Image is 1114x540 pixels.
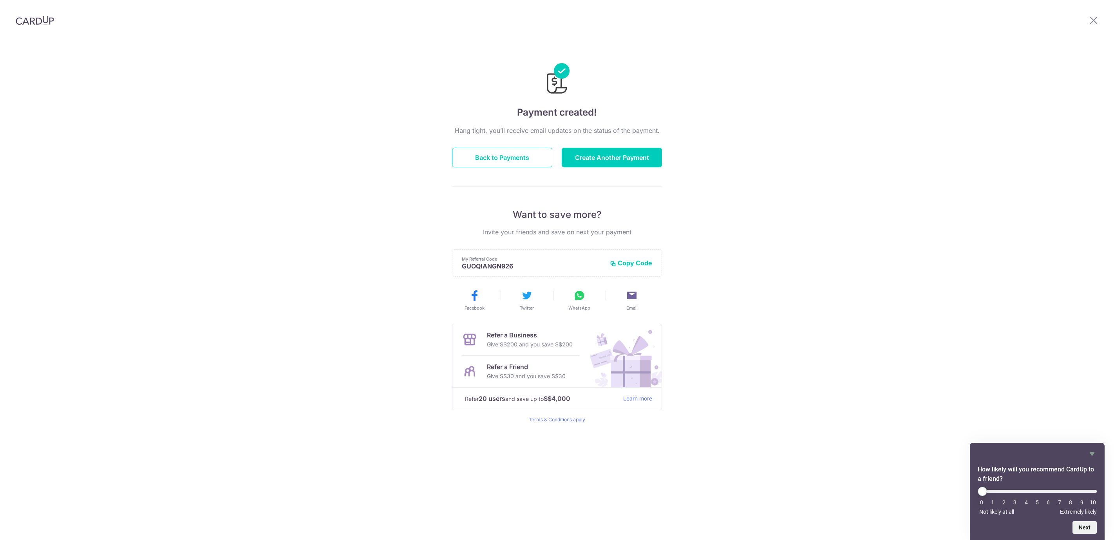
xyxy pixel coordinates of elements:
[487,330,573,340] p: Refer a Business
[989,499,996,506] li: 1
[462,256,604,262] p: My Referral Code
[452,126,662,135] p: Hang tight, you’ll receive email updates on the status of the payment.
[1089,499,1097,506] li: 10
[529,417,585,422] a: Terms & Conditions apply
[562,148,662,167] button: Create Another Payment
[623,394,652,404] a: Learn more
[1060,509,1097,515] span: Extremely likely
[465,305,485,311] span: Facebook
[1056,499,1063,506] li: 7
[1000,499,1008,506] li: 2
[609,289,655,311] button: Email
[487,340,573,349] p: Give S$200 and you save S$200
[465,394,617,404] p: Refer and save up to
[452,208,662,221] p: Want to save more?
[568,305,590,311] span: WhatsApp
[1067,499,1074,506] li: 8
[978,465,1097,484] h2: How likely will you recommend CardUp to a friend? Select an option from 0 to 10, with 0 being Not...
[504,289,550,311] button: Twitter
[1044,499,1052,506] li: 6
[978,487,1097,515] div: How likely will you recommend CardUp to a friend? Select an option from 0 to 10, with 0 being Not...
[479,394,505,403] strong: 20 users
[487,371,566,381] p: Give S$30 and you save S$30
[462,262,604,270] p: GUOQIANGN926
[452,105,662,120] h4: Payment created!
[1011,499,1019,506] li: 3
[1072,521,1097,534] button: Next question
[1078,499,1086,506] li: 9
[979,509,1014,515] span: Not likely at all
[610,259,652,267] button: Copy Code
[544,63,570,96] img: Payments
[451,289,497,311] button: Facebook
[582,324,662,387] img: Refer
[452,227,662,237] p: Invite your friends and save on next your payment
[544,394,570,403] strong: S$4,000
[556,289,602,311] button: WhatsApp
[16,16,54,25] img: CardUp
[978,499,986,506] li: 0
[626,305,638,311] span: Email
[1033,499,1041,506] li: 5
[1087,449,1097,458] button: Hide survey
[520,305,534,311] span: Twitter
[452,148,552,167] button: Back to Payments
[1022,499,1030,506] li: 4
[978,449,1097,534] div: How likely will you recommend CardUp to a friend? Select an option from 0 to 10, with 0 being Not...
[487,362,566,371] p: Refer a Friend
